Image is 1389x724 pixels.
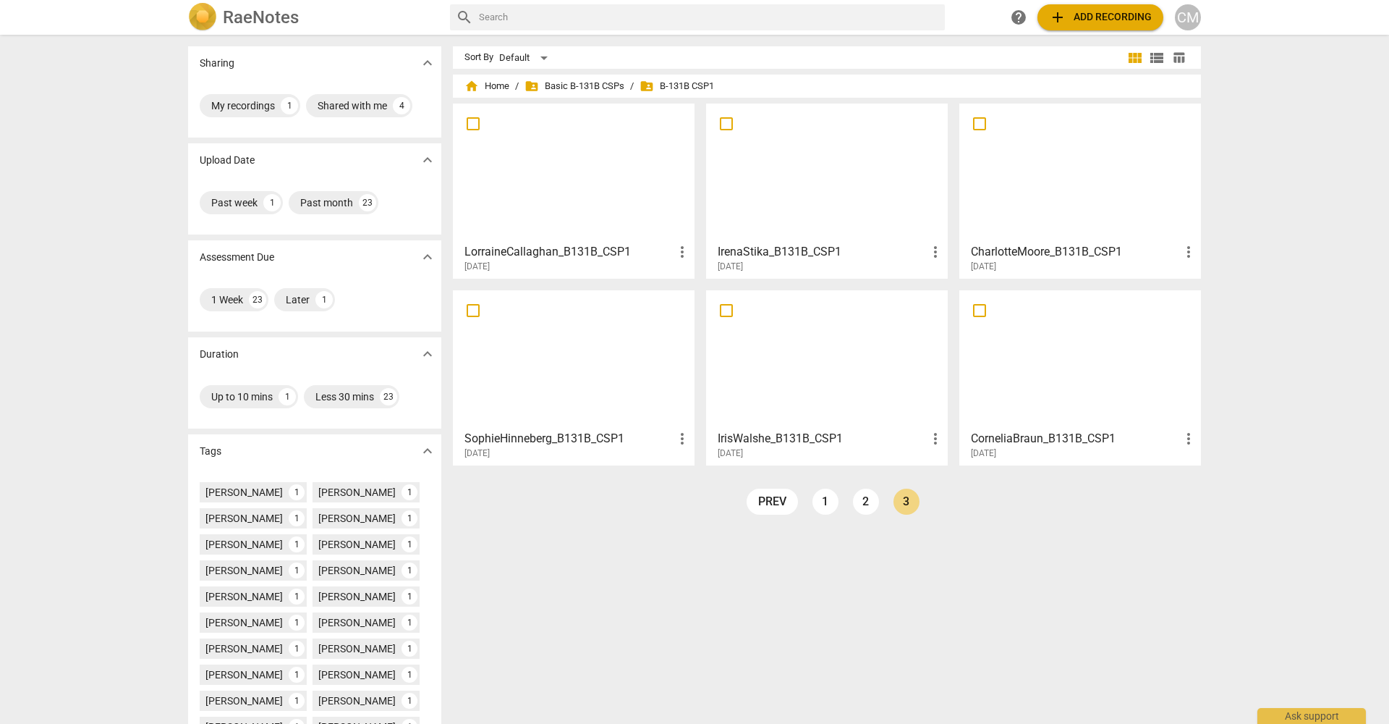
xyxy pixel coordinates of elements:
[289,563,305,578] div: 1
[419,151,436,169] span: expand_more
[1124,47,1146,69] button: Tile view
[419,345,436,363] span: expand_more
[359,194,376,211] div: 23
[200,153,255,168] p: Upload Date
[964,295,1196,459] a: CorneliaBraun_B131B_CSP1[DATE]
[402,510,417,526] div: 1
[812,489,838,515] a: Page 1
[718,447,743,460] span: [DATE]
[711,295,943,459] a: IrisWalshe_B131B_CSP1[DATE]
[393,97,410,114] div: 4
[200,444,221,459] p: Tags
[718,430,927,447] h3: IrisWalshe_B131B_CSP1
[1049,9,1152,26] span: Add recording
[205,563,283,578] div: [PERSON_NAME]
[674,430,691,447] span: more_vert
[464,79,509,93] span: Home
[402,484,417,500] div: 1
[205,641,283,656] div: [PERSON_NAME]
[205,511,283,526] div: [PERSON_NAME]
[318,668,396,682] div: [PERSON_NAME]
[971,447,996,460] span: [DATE]
[456,9,473,26] span: search
[711,109,943,272] a: IrenaStika_B131B_CSP1[DATE]
[289,536,305,552] div: 1
[1180,430,1197,447] span: more_vert
[402,615,417,631] div: 1
[524,79,539,93] span: folder_shared
[419,442,436,460] span: expand_more
[1010,9,1027,26] span: help
[286,292,310,307] div: Later
[971,261,996,273] span: [DATE]
[853,489,879,515] a: Page 2
[464,430,674,447] h3: SophieHinneberg_B131B_CSP1
[205,537,283,552] div: [PERSON_NAME]
[402,641,417,657] div: 1
[464,52,493,63] div: Sort By
[640,79,714,93] span: B-131B CSP1
[402,667,417,683] div: 1
[289,484,305,500] div: 1
[971,430,1180,447] h3: CorneliaBraun_B131B_CSP1
[289,641,305,657] div: 1
[281,97,298,114] div: 1
[249,291,266,308] div: 23
[747,489,798,515] a: prev
[205,589,283,604] div: [PERSON_NAME]
[927,430,944,447] span: more_vert
[318,511,396,526] div: [PERSON_NAME]
[417,246,438,268] button: Show more
[402,589,417,605] div: 1
[211,292,243,307] div: 1 Week
[417,343,438,365] button: Show more
[718,261,743,273] span: [DATE]
[211,195,258,210] div: Past week
[1049,9,1066,26] span: add
[289,510,305,526] div: 1
[464,243,674,261] h3: LorraineCallaghan_B131B_CSP1
[630,81,634,92] span: /
[380,388,397,405] div: 23
[1180,243,1197,261] span: more_vert
[458,109,689,272] a: LorraineCallaghan_B131B_CSP1[DATE]
[1168,47,1189,69] button: Table view
[205,668,283,682] div: [PERSON_NAME]
[419,248,436,266] span: expand_more
[188,3,438,32] a: LogoRaeNotes
[640,79,654,93] span: folder_shared
[205,615,283,630] div: [PERSON_NAME]
[318,641,396,656] div: [PERSON_NAME]
[402,563,417,578] div: 1
[893,489,919,515] a: Page 3 is your current page
[479,6,939,29] input: Search
[318,485,396,500] div: [PERSON_NAME]
[1146,47,1168,69] button: List view
[205,694,283,708] div: [PERSON_NAME]
[402,693,417,709] div: 1
[515,81,519,92] span: /
[417,52,438,74] button: Show more
[289,693,305,709] div: 1
[499,46,553,70] div: Default
[718,243,927,261] h3: IrenaStika_B131B_CSP1
[402,536,417,552] div: 1
[263,194,281,211] div: 1
[200,250,274,265] p: Assessment Due
[964,109,1196,272] a: CharlotteMoore_B131B_CSP1[DATE]
[1148,49,1165,67] span: view_list
[318,98,387,113] div: Shared with me
[315,390,374,404] div: Less 30 mins
[417,149,438,171] button: Show more
[289,667,305,683] div: 1
[279,388,296,405] div: 1
[524,79,624,93] span: Basic B-131B CSPs
[927,243,944,261] span: more_vert
[464,261,490,273] span: [DATE]
[200,347,239,362] p: Duration
[188,3,217,32] img: Logo
[1257,708,1366,724] div: Ask support
[318,537,396,552] div: [PERSON_NAME]
[1175,4,1201,30] button: CM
